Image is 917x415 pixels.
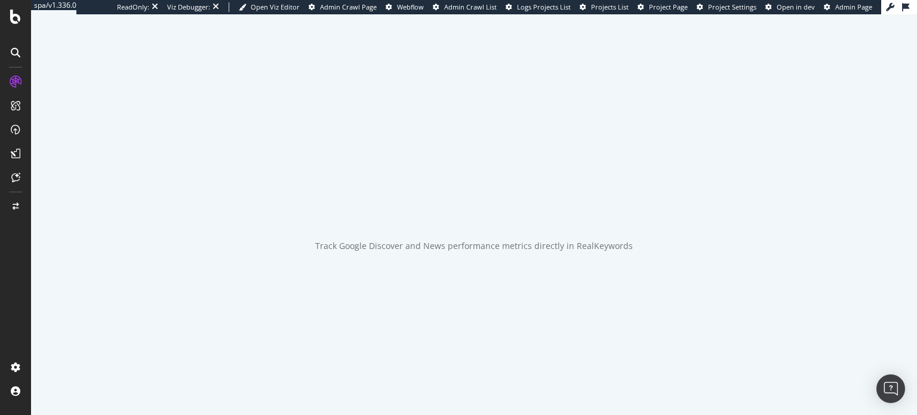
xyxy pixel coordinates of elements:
[765,2,815,12] a: Open in dev
[431,178,517,221] div: animation
[320,2,377,11] span: Admin Crawl Page
[506,2,571,12] a: Logs Projects List
[167,2,210,12] div: Viz Debugger:
[777,2,815,11] span: Open in dev
[580,2,629,12] a: Projects List
[315,240,633,252] div: Track Google Discover and News performance metrics directly in RealKeywords
[638,2,688,12] a: Project Page
[697,2,756,12] a: Project Settings
[444,2,497,11] span: Admin Crawl List
[386,2,424,12] a: Webflow
[708,2,756,11] span: Project Settings
[251,2,300,11] span: Open Viz Editor
[397,2,424,11] span: Webflow
[239,2,300,12] a: Open Viz Editor
[835,2,872,11] span: Admin Page
[433,2,497,12] a: Admin Crawl List
[517,2,571,11] span: Logs Projects List
[824,2,872,12] a: Admin Page
[309,2,377,12] a: Admin Crawl Page
[591,2,629,11] span: Projects List
[117,2,149,12] div: ReadOnly:
[649,2,688,11] span: Project Page
[876,374,905,403] div: Open Intercom Messenger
